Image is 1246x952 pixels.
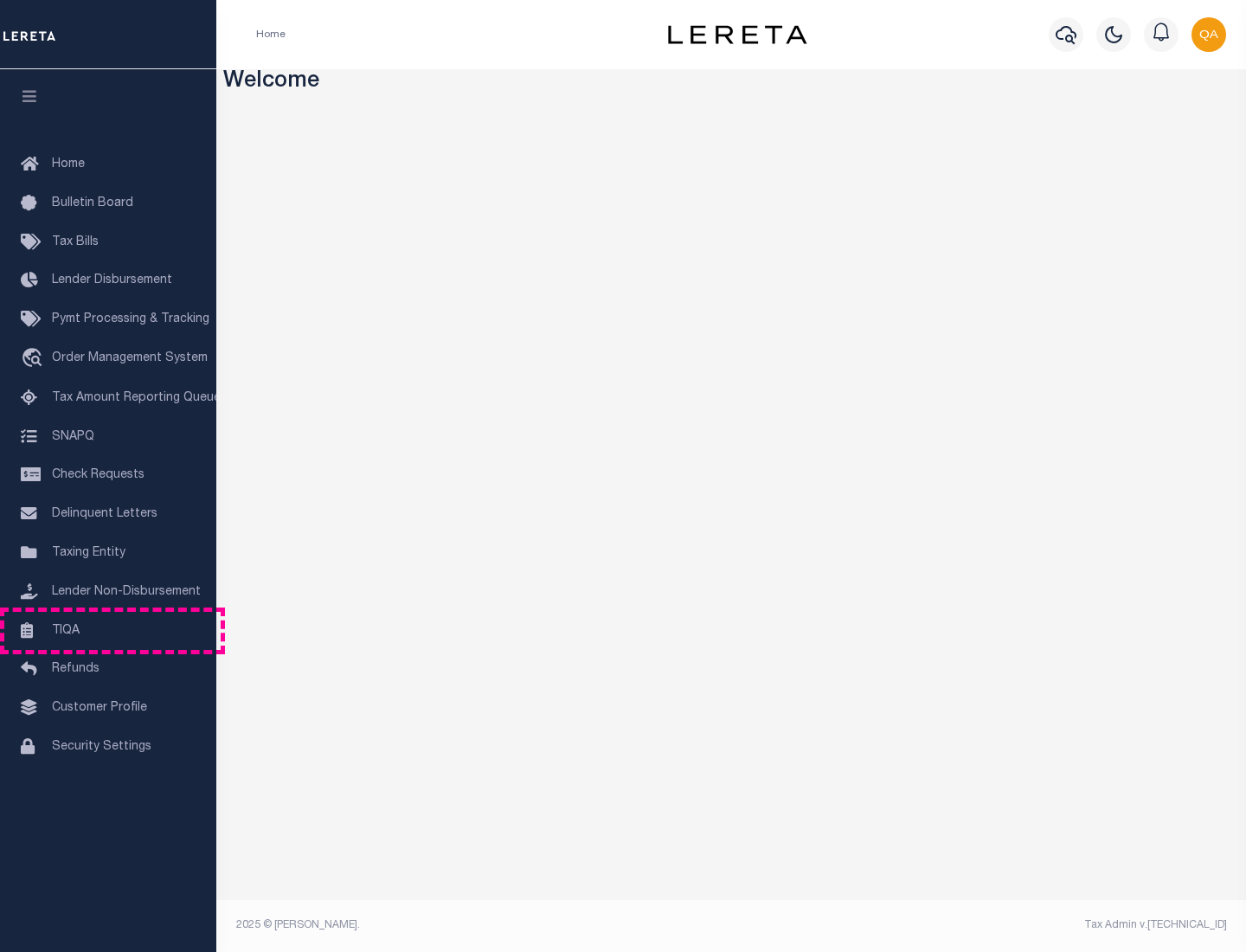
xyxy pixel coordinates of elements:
[668,25,806,44] img: logo-dark.svg
[52,469,145,481] span: Check Requests
[52,352,208,364] span: Order Management System
[52,197,133,209] span: Bulletin Board
[52,236,99,248] span: Tax Bills
[744,917,1227,933] div: Tax Admin v.[TECHNICAL_ID]
[52,586,201,598] span: Lender Non-Disbursement
[52,508,157,520] span: Delinquent Letters
[1191,17,1226,52] img: svg+xml;base64,PHN2ZyB4bWxucz0iaHR0cDovL3d3dy53My5vcmcvMjAwMC9zdmciIHBvaW50ZXItZXZlbnRzPSJub25lIi...
[52,158,85,170] span: Home
[52,313,209,325] span: Pymt Processing & Tracking
[223,69,1240,96] h3: Welcome
[52,702,147,714] span: Customer Profile
[52,624,80,636] span: TIQA
[21,348,48,370] i: travel_explore
[52,741,151,753] span: Security Settings
[52,274,172,286] span: Lender Disbursement
[52,392,221,404] span: Tax Amount Reporting Queue
[52,663,100,675] span: Refunds
[52,547,125,559] span: Taxing Entity
[223,917,732,933] div: 2025 © [PERSON_NAME].
[256,27,286,42] li: Home
[52,430,94,442] span: SNAPQ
